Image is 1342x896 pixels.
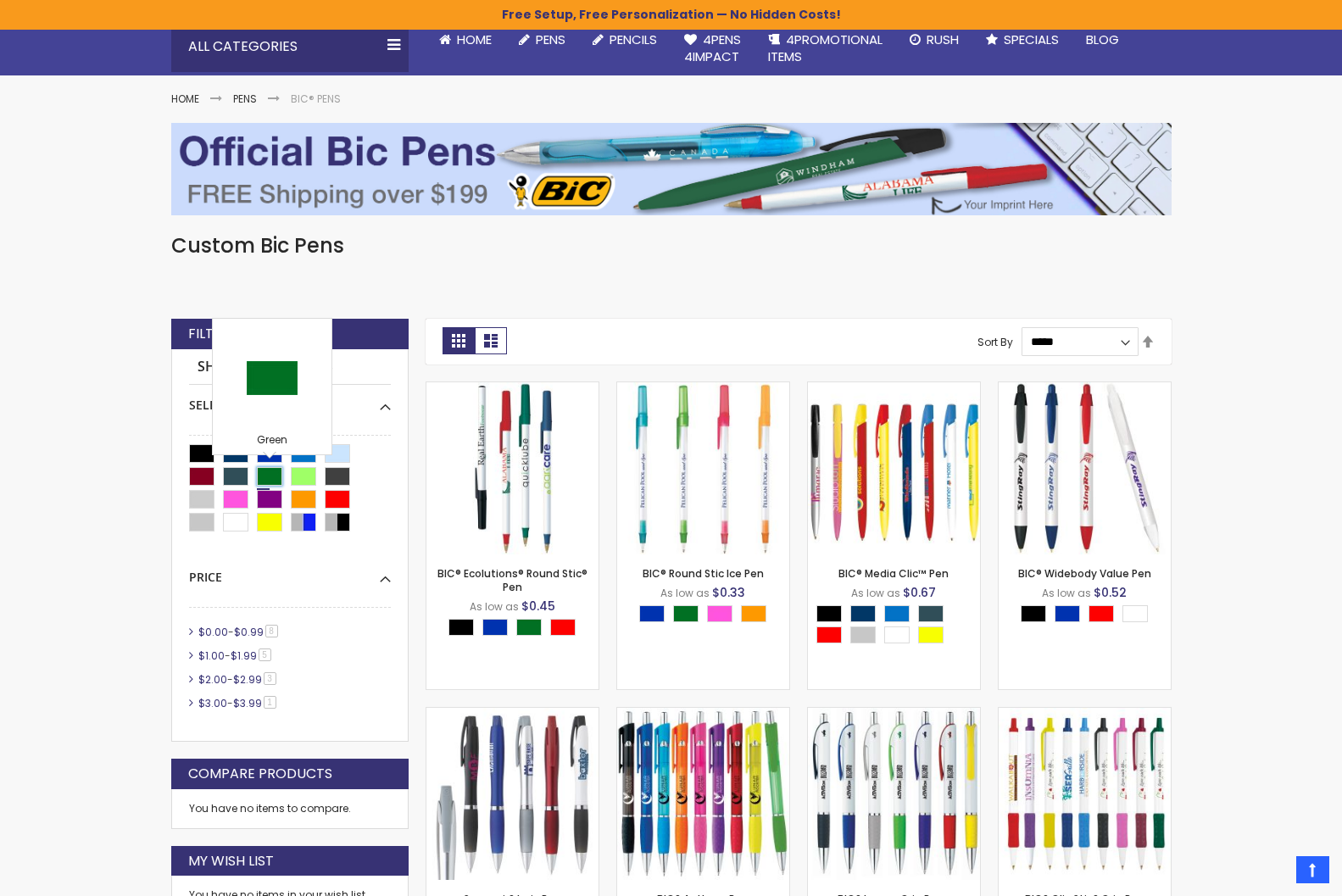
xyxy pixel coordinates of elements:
[521,598,555,615] span: $0.45
[999,382,1171,554] img: BIC® Widebody Value Pen
[536,31,565,48] span: Pens
[1122,605,1148,622] div: White
[1021,605,1156,626] div: Select A Color
[217,433,327,450] div: Green
[233,696,262,710] span: $3.99
[291,92,341,106] strong: BIC® Pens
[457,31,492,48] span: Home
[234,625,264,639] span: $0.99
[189,385,391,414] div: Select A Color
[671,21,755,76] a: 4Pens4impact
[188,765,332,783] strong: Compare Products
[194,648,277,663] a: $1.00-$1.995
[1089,605,1114,622] div: Red
[768,31,883,65] span: 4PROMOTIONAL ITEMS
[808,381,980,396] a: BIC® Media Clic™ Pen
[482,619,508,636] div: Blue
[194,696,282,710] a: $3.00-$3.991
[610,31,657,48] span: Pencils
[808,707,980,721] a: BIC® Image Grip Pens
[617,382,789,554] img: BIC® Round Stic Ice Pen
[999,707,1171,721] a: BIC® Clic Stic® Grip Pen
[927,31,959,48] span: Rush
[918,626,944,643] div: Yellow
[684,31,741,65] span: 4Pens 4impact
[437,566,587,594] a: BIC® Ecolutions® Round Stic® Pen
[639,605,665,622] div: Blue
[189,557,391,586] div: Price
[426,21,505,58] a: Home
[448,619,584,640] div: Select A Color
[808,708,980,880] img: BIC® Image Grip Pens
[999,708,1171,880] img: BIC® Clic Stic® Grip Pen
[1086,31,1119,48] span: Blog
[505,21,579,58] a: Pens
[516,619,542,636] div: Green
[470,599,519,614] span: As low as
[903,584,936,601] span: $0.67
[189,349,391,386] strong: Shopping Options
[1055,605,1080,622] div: Blue
[850,626,876,643] div: Silver
[816,605,842,622] div: Black
[972,21,1072,58] a: Specials
[673,605,699,622] div: Green
[198,672,227,687] span: $2.00
[712,584,745,601] span: $0.33
[264,696,276,709] span: 1
[1202,850,1342,896] iframe: Google Customer Reviews
[231,648,257,663] span: $1.99
[896,21,972,58] a: Rush
[265,625,278,637] span: 8
[426,381,599,396] a: BIC® Ecolutions® Round Stic® Pen
[1004,31,1059,48] span: Specials
[838,566,949,581] a: BIC® Media Clic™ Pen
[977,334,1013,348] label: Sort By
[443,327,475,354] strong: Grid
[918,605,944,622] div: Forest Green
[171,21,409,72] div: All Categories
[171,232,1172,259] h1: Custom Bic Pens
[233,92,257,106] a: Pens
[884,626,910,643] div: White
[194,625,284,639] a: $0.00-$0.998
[808,382,980,554] img: BIC® Media Clic™ Pen
[171,789,409,829] div: You have no items to compare.
[816,605,980,648] div: Select A Color
[1021,605,1046,622] div: Black
[755,21,896,76] a: 4PROMOTIONALITEMS
[850,605,876,622] div: Navy Blue
[660,586,710,600] span: As low as
[448,619,474,636] div: Black
[198,625,228,639] span: $0.00
[198,648,225,663] span: $1.00
[259,648,271,661] span: 5
[617,707,789,721] a: BIC® Anthem Pen
[1018,566,1151,581] a: BIC® Widebody Value Pen
[639,605,775,626] div: Select A Color
[1094,584,1127,601] span: $0.52
[707,605,732,622] div: Pink
[816,626,842,643] div: Red
[426,707,599,721] a: Souvenir® Lyric Pen
[617,381,789,396] a: BIC® Round Stic Ice Pen
[741,605,766,622] div: Orange
[617,708,789,880] img: BIC® Anthem Pen
[264,672,276,685] span: 3
[579,21,671,58] a: Pencils
[426,708,599,880] img: Souvenir® Lyric Pen
[194,672,282,687] a: $2.00-$2.993
[643,566,764,581] a: BIC® Round Stic Ice Pen
[198,696,227,710] span: $3.00
[550,619,576,636] div: Red
[188,325,230,343] strong: Filter
[188,852,274,871] strong: My Wish List
[171,123,1172,214] img: BIC® Pens
[1072,21,1133,58] a: Blog
[1042,586,1091,600] span: As low as
[884,605,910,622] div: Blue Light
[171,92,199,106] a: Home
[426,382,599,554] img: BIC® Ecolutions® Round Stic® Pen
[233,672,262,687] span: $2.99
[851,586,900,600] span: As low as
